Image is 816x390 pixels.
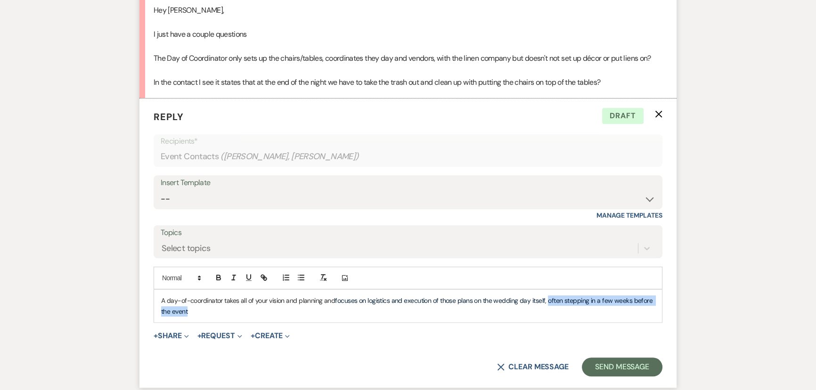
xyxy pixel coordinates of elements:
p: Recipients* [161,135,655,147]
button: Request [197,332,242,340]
button: Share [154,332,189,340]
span: ( [PERSON_NAME], [PERSON_NAME] ) [220,150,359,163]
span: Reply [154,111,184,123]
span: Draft [602,108,644,124]
p: I just have a couple questions [154,28,662,41]
button: Clear message [497,363,569,371]
button: Send Message [582,357,662,376]
a: Manage Templates [596,211,662,219]
div: Event Contacts [161,147,655,166]
label: Topics [161,226,655,240]
p: Hey [PERSON_NAME], [154,4,662,16]
span: + [197,332,202,340]
span: + [154,332,158,340]
div: Select topics [162,242,211,255]
p: The Day of Coordinator only sets up the chairs/tables, coordinates they day and vendors, with the... [154,52,662,65]
div: Insert Template [161,176,655,190]
span: focuses on logistics and execution of those plans on the wedding day itself, often stepping in a ... [161,296,654,315]
button: Create [251,332,290,340]
span: + [251,332,255,340]
p: In the contact I see it states that at the end of the night we have to take the trash out and cle... [154,76,662,89]
p: A day-of-coordinator takes all of your vision and planning and [161,295,655,317]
